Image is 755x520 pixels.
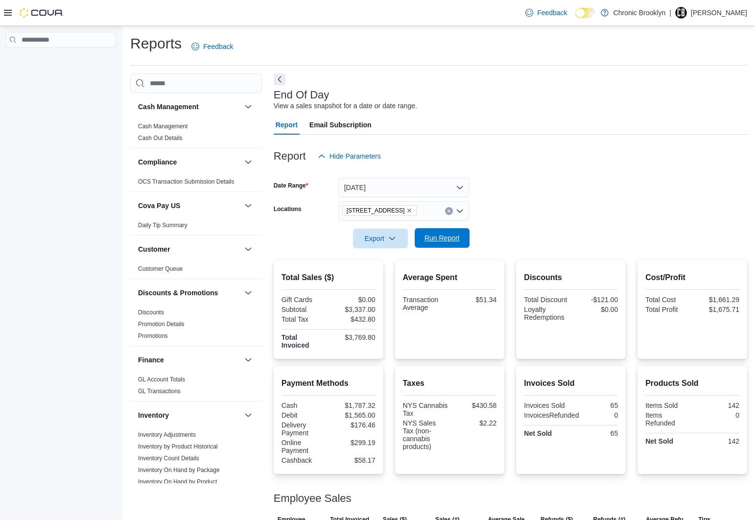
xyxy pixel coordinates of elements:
div: Cashback [282,456,327,464]
button: Cash Management [242,101,254,113]
button: Open list of options [456,207,464,215]
div: Subtotal [282,306,327,313]
a: Cash Management [138,123,188,130]
div: $430.58 [451,402,496,409]
button: Discounts & Promotions [242,287,254,299]
div: $0.00 [573,306,618,313]
div: $1,675.71 [694,306,739,313]
div: $1,787.32 [330,402,376,409]
span: Run Report [425,233,460,243]
button: Export [353,229,408,248]
div: Total Discount [524,296,569,304]
span: Feedback [203,42,233,51]
h3: Discounts & Promotions [138,288,218,298]
div: $0.00 [330,296,376,304]
div: Finance [130,374,262,401]
span: Report [276,115,298,135]
h1: Reports [130,34,182,53]
div: Total Cost [645,296,690,304]
button: Cova Pay US [242,200,254,212]
button: Cova Pay US [138,201,240,211]
label: Date Range [274,182,308,189]
span: Promotion Details [138,320,185,328]
button: Clear input [445,207,453,215]
button: Cash Management [138,102,240,112]
button: Hide Parameters [314,146,385,166]
div: Items Sold [645,402,690,409]
img: Cova [20,8,64,18]
div: 142 [694,402,739,409]
a: Promotion Details [138,321,185,328]
button: Inventory [242,409,254,421]
div: 0 [583,411,618,419]
div: $3,337.00 [330,306,376,313]
a: Discounts [138,309,164,316]
strong: Net Sold [645,437,673,445]
span: Inventory On Hand by Product [138,478,217,486]
div: Transaction Average [403,296,448,311]
span: GL Account Totals [138,376,185,383]
p: [PERSON_NAME] [691,7,747,19]
div: Loyalty Redemptions [524,306,569,321]
div: Gift Cards [282,296,327,304]
h2: Cost/Profit [645,272,739,284]
button: [DATE] [338,178,470,197]
strong: Total Invoiced [282,333,309,349]
span: Promotions [138,332,168,340]
div: Cova Pay US [130,219,262,235]
a: Daily Tip Summary [138,222,188,229]
input: Dark Mode [575,8,596,18]
div: $3,769.80 [330,333,376,341]
a: Promotions [138,332,168,339]
h3: Cash Management [138,102,199,112]
div: -$121.00 [573,296,618,304]
div: 142 [694,437,739,445]
span: 483 3rd Ave [342,205,417,216]
h2: Payment Methods [282,378,376,389]
h2: Products Sold [645,378,739,389]
span: Inventory Count Details [138,454,199,462]
button: Next [274,73,285,85]
button: Customer [138,244,240,254]
span: Cash Out Details [138,134,183,142]
div: Customer [130,263,262,279]
span: Inventory by Product Historical [138,443,218,450]
strong: Net Sold [524,429,552,437]
a: Inventory Adjustments [138,431,196,438]
a: Inventory On Hand by Package [138,467,220,473]
button: Inventory [138,410,240,420]
h3: Employee Sales [274,493,352,504]
span: Daily Tip Summary [138,221,188,229]
div: Online Payment [282,439,327,454]
a: Inventory On Hand by Product [138,478,217,485]
p: | [669,7,671,19]
div: Discounts & Promotions [130,307,262,346]
button: Finance [138,355,240,365]
span: Cash Management [138,122,188,130]
span: Inventory On Hand by Package [138,466,220,474]
a: GL Transactions [138,388,181,395]
span: OCS Transaction Submission Details [138,178,235,186]
h3: Customer [138,244,170,254]
label: Locations [274,205,302,213]
div: $58.17 [330,456,376,464]
div: Cash Management [130,120,262,148]
div: InvoicesRefunded [524,411,579,419]
span: Feedback [537,8,567,18]
a: Inventory Count Details [138,455,199,462]
a: Feedback [188,37,237,56]
h2: Discounts [524,272,618,284]
div: $432.80 [330,315,376,323]
span: Discounts [138,308,164,316]
button: Compliance [138,157,240,167]
button: Discounts & Promotions [138,288,240,298]
div: $51.34 [451,296,496,304]
h3: End Of Day [274,89,330,101]
button: Remove 483 3rd Ave from selection in this group [406,208,412,213]
a: Cash Out Details [138,135,183,142]
h3: Cova Pay US [138,201,180,211]
button: Customer [242,243,254,255]
div: Ned Farrell [675,7,687,19]
span: Export [359,229,402,248]
h2: Invoices Sold [524,378,618,389]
